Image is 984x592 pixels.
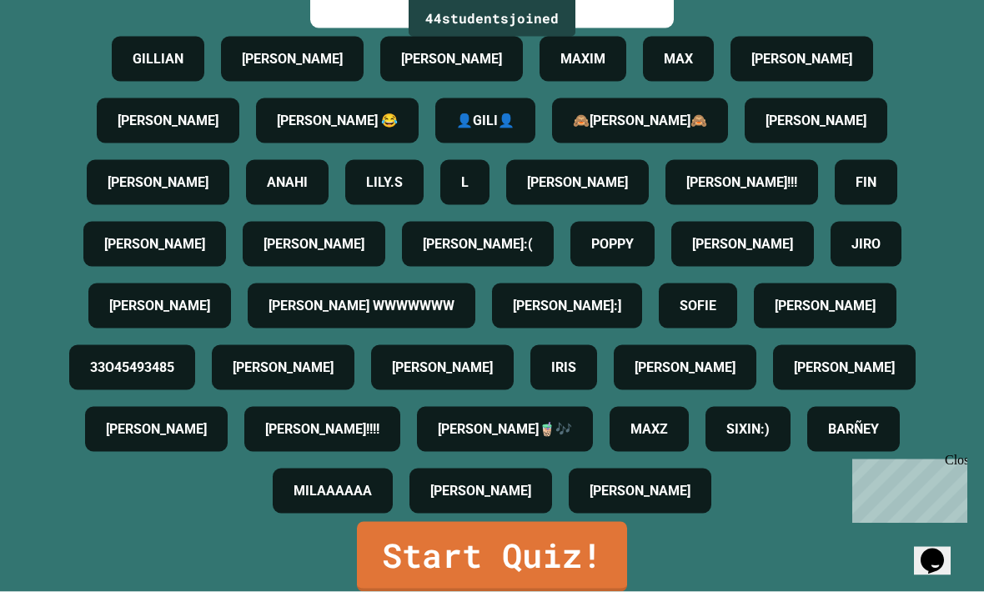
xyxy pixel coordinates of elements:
h4: MILAAAAAA [294,481,372,501]
h4: [PERSON_NAME] [775,296,876,316]
div: Chat with us now!Close [7,7,115,106]
h4: [PERSON_NAME] [106,419,207,439]
h4: [PERSON_NAME] [108,173,208,193]
h4: [PERSON_NAME] [766,111,866,131]
h4: [PERSON_NAME]:( [423,234,533,254]
h4: L [461,173,469,193]
h4: [PERSON_NAME] [794,358,895,378]
h4: [PERSON_NAME] [104,234,205,254]
h4: JIRO [851,234,881,254]
h4: [PERSON_NAME] [751,49,852,69]
h4: [PERSON_NAME]!!! [686,173,797,193]
h4: BARÑEY [828,419,879,439]
h4: MAXIM [560,49,605,69]
h4: POPPY [591,234,634,254]
iframe: chat widget [846,453,967,524]
h4: [PERSON_NAME] [392,358,493,378]
h4: GILLIAN [133,49,183,69]
h4: [PERSON_NAME]:] [513,296,621,316]
h4: 👤GILI👤 [456,111,515,131]
h4: [PERSON_NAME] [590,481,690,501]
h4: [PERSON_NAME] [233,358,334,378]
h4: [PERSON_NAME] [118,111,218,131]
a: Start Quiz! [357,522,627,592]
h4: FIN [856,173,876,193]
h4: LILY.S [366,173,403,193]
iframe: chat widget [914,525,967,575]
h4: MAXZ [630,419,668,439]
h4: 🙈[PERSON_NAME]🙈 [573,111,707,131]
h4: [PERSON_NAME]!!!! [265,419,379,439]
h4: SIXIN:) [726,419,770,439]
h4: SOFIE [680,296,716,316]
h4: [PERSON_NAME] [242,49,343,69]
h4: [PERSON_NAME] [401,49,502,69]
h4: [PERSON_NAME] [109,296,210,316]
h4: [PERSON_NAME] [264,234,364,254]
h4: [PERSON_NAME]🧋🎶 [438,419,572,439]
h4: MAX [664,49,693,69]
h4: [PERSON_NAME] [430,481,531,501]
h4: [PERSON_NAME] [692,234,793,254]
h4: [PERSON_NAME] [527,173,628,193]
h4: [PERSON_NAME] [635,358,735,378]
h4: [PERSON_NAME] 😂 [277,111,398,131]
h4: [PERSON_NAME] WWWWWWW [269,296,454,316]
h4: IRIS [551,358,576,378]
h4: 33O45493485 [90,358,174,378]
h4: ANAHI [267,173,308,193]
